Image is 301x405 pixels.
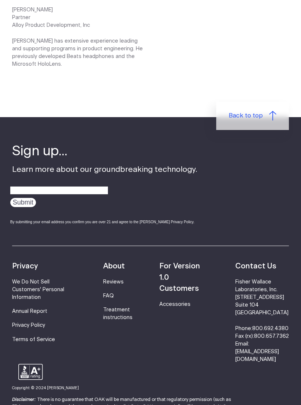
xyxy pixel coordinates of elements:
h4: Sign up... [12,142,197,160]
li: Fisher Wallace Laboratories, Inc. [STREET_ADDRESS] Suite 104 [GEOGRAPHIC_DATA] Phone: Fax (rx): E... [235,278,289,364]
a: 800.657.7362 [254,334,289,339]
strong: About [103,263,125,270]
a: Treatment instructions [103,307,133,320]
div: By submitting your email address you confirm you are over 21 and agree to the [PERSON_NAME] Priva... [10,219,197,225]
a: Privacy Policy [12,323,45,328]
input: Submit [10,198,36,207]
a: Accessories [159,302,191,307]
a: Reviews [103,279,124,285]
p: [PERSON_NAME] Partner Alloy Product Development, Inc [PERSON_NAME] has extensive experience leadi... [12,6,146,68]
a: We Do Not Sell Customers' Personal Information [12,279,64,300]
a: Back to top [216,102,289,130]
strong: Disclaimer: [12,397,36,402]
strong: Privacy [12,263,38,270]
strong: Contact Us [235,263,276,270]
a: [EMAIL_ADDRESS][DOMAIN_NAME] [235,349,279,362]
a: Terms of Service [12,337,55,342]
small: Copyright © 2024 [PERSON_NAME] [12,386,79,390]
strong: For Version 1.0 Customers [159,263,200,292]
a: 800.692.4380 [252,326,289,331]
a: Annual Report [12,309,47,314]
a: FAQ [103,293,114,299]
span: Back to top [229,111,263,120]
div: Learn more about our groundbreaking technology. [12,142,197,231]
